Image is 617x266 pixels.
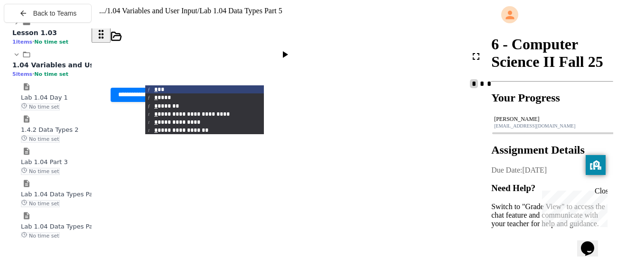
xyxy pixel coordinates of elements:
span: No time set [21,168,60,175]
span: 1 items [12,39,32,45]
div: Chat with us now!Close [4,4,65,60]
span: 1.04 Variables and User Input [107,7,197,15]
span: Lab 1.04 Data Types Part 5 [21,223,104,230]
span: Lesson 1.03 [12,29,57,37]
span: No time set [21,136,60,143]
iframe: chat widget [538,187,608,227]
span: Lab 1.04 Part 3 [21,158,68,165]
span: [DATE] [523,166,547,174]
span: • [32,38,34,45]
span: / [105,7,107,15]
span: 1.04 Variables and User Input [12,61,124,69]
span: No time set [21,232,60,239]
span: / [197,7,199,15]
span: 1.4.2 Data Types 2 [21,126,78,133]
div: [EMAIL_ADDRESS][DOMAIN_NAME] [494,123,610,128]
span: • [32,71,34,77]
h2: Your Progress [491,92,613,104]
span: 5 items [12,71,32,77]
button: Back to Teams [4,4,92,23]
span: Lab 1.04 Data Types Part 4 [21,191,104,198]
h1: 6 - Computer Science II Fall 25 [491,36,613,71]
span: Due Date: [491,166,522,174]
span: ... [99,7,105,15]
span: No time set [34,39,68,45]
p: Switch to "Grade View" to access the chat feature and communicate with your teacher for help and ... [491,202,613,228]
h2: Assignment Details [491,144,613,156]
span: No time set [21,200,60,207]
h3: Need Help? [491,183,613,193]
span: No time set [34,71,68,77]
button: privacy banner [586,155,606,175]
iframe: chat widget [577,228,608,257]
span: Lab 1.04 Data Types Part 5 [199,7,282,15]
span: No time set [21,103,60,110]
div: My Account [491,4,613,26]
div: [PERSON_NAME] [494,116,610,123]
span: Lab 1.04 Day 1 [21,94,68,101]
span: Back to Teams [33,9,77,17]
